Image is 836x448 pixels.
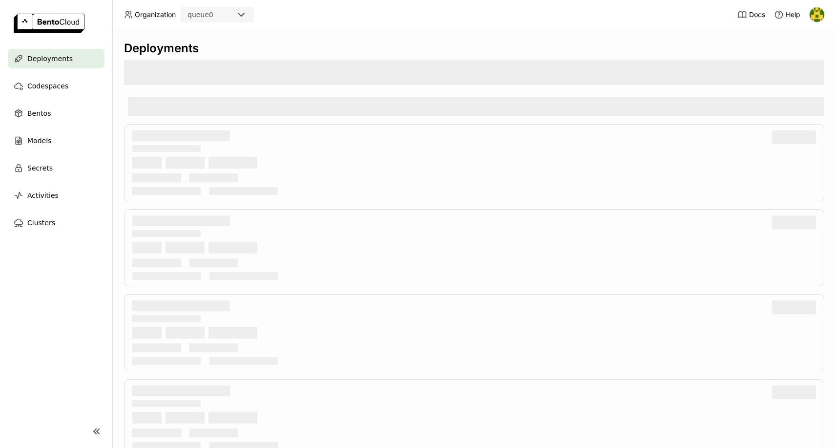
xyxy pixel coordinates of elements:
div: Help [774,10,800,20]
a: Activities [8,186,104,205]
a: Models [8,131,104,150]
span: Docs [749,10,765,19]
span: Help [786,10,800,19]
span: Codespaces [27,80,68,92]
span: Secrets [27,162,53,174]
div: queue0 [188,10,213,20]
a: Secrets [8,158,104,178]
img: Prem Jaiswal [810,7,824,22]
span: Activities [27,190,59,201]
input: Selected queue0. [214,10,215,20]
span: Clusters [27,217,55,229]
span: Deployments [27,53,73,64]
span: Models [27,135,51,147]
div: Deployments [124,41,824,56]
a: Docs [737,10,765,20]
img: logo [14,14,84,33]
span: Bentos [27,107,51,119]
a: Clusters [8,213,104,233]
span: Organization [135,10,176,19]
a: Bentos [8,104,104,123]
